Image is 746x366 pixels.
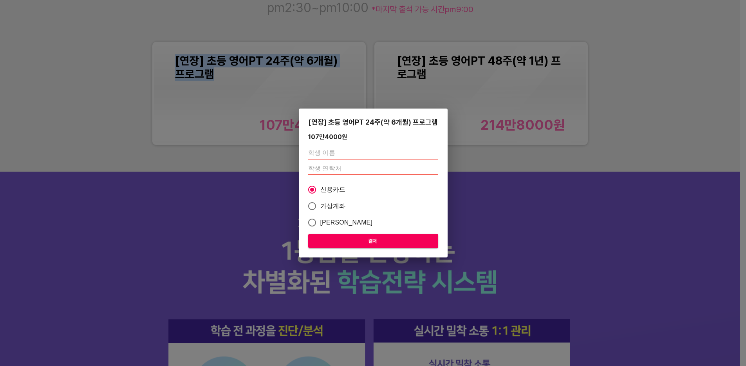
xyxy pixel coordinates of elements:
[308,133,347,141] div: 107만4000 원
[308,163,438,175] input: 학생 연락처
[308,234,438,248] button: 결제
[314,236,432,246] span: 결제
[320,185,346,194] span: 신용카드
[308,147,438,159] input: 학생 이름
[308,118,438,126] div: [연장] 초등 영어PT 24주(약 6개월) 프로그램
[320,201,346,211] span: 가상계좌
[320,218,373,227] span: [PERSON_NAME]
